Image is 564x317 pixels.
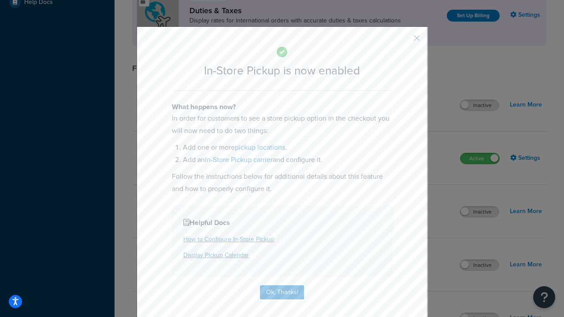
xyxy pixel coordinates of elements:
p: In order for customers to see a store pickup option in the checkout you will now need to do two t... [172,112,392,137]
li: Add an and configure it. [183,154,392,166]
a: Display Pickup Calendar [183,251,249,260]
h4: Helpful Docs [183,217,381,228]
button: Ok, Thanks! [260,285,304,299]
a: How to Configure In-Store Pickup [183,235,274,244]
li: Add one or more . [183,141,392,154]
a: In-Store Pickup carrier [205,155,273,165]
p: Follow the instructions below for additional details about this feature and how to properly confi... [172,170,392,195]
h4: What happens now? [172,102,392,112]
a: pickup locations [235,142,285,152]
h2: In-Store Pickup is now enabled [172,64,392,77]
